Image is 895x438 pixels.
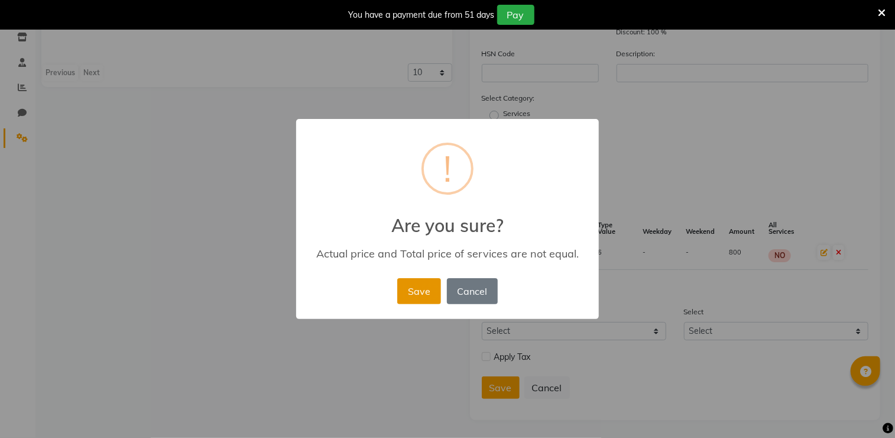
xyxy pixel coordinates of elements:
button: Cancel [447,278,498,304]
button: Save [397,278,440,304]
h2: Are you sure? [296,201,599,236]
div: Actual price and Total price of services are not equal. [313,247,582,260]
div: You have a payment due from 51 days [349,9,495,21]
button: Pay [497,5,534,25]
div: ! [443,145,452,192]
